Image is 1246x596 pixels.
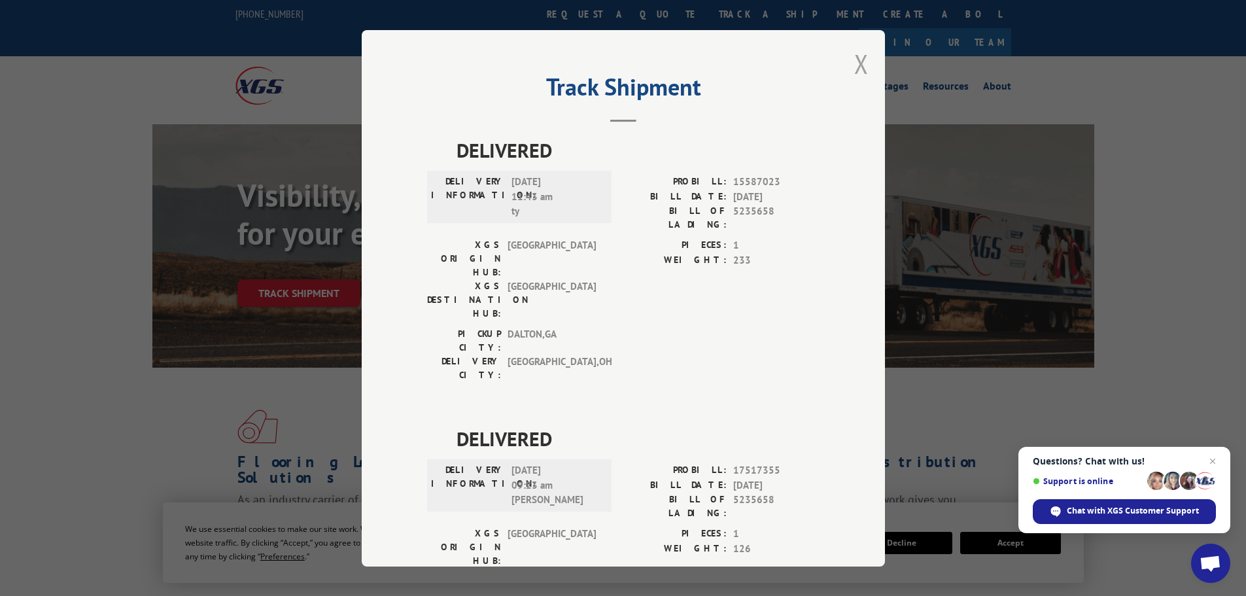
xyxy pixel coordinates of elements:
span: 1 [733,527,820,542]
label: BILL OF LADING: [623,493,727,520]
span: DELIVERED [457,424,820,453]
label: BILL DATE: [623,189,727,204]
label: XGS ORIGIN HUB: [427,527,501,568]
button: Close modal [854,46,869,81]
label: PROBILL: [623,175,727,190]
label: XGS DESTINATION HUB: [427,279,501,321]
span: 1 [733,238,820,253]
span: Questions? Chat with us! [1033,456,1216,466]
span: Close chat [1205,453,1220,469]
div: Open chat [1191,544,1230,583]
span: [GEOGRAPHIC_DATA] , OH [508,355,596,382]
span: 5235658 [733,493,820,520]
span: 233 [733,253,820,268]
span: [DATE] 09:23 am [PERSON_NAME] [511,463,600,508]
label: WEIGHT: [623,541,727,556]
span: [DATE] [733,189,820,204]
span: DALTON , GA [508,327,596,355]
label: WEIGHT: [623,253,727,268]
label: PIECES: [623,238,727,253]
span: [DATE] [733,478,820,493]
label: BILL OF LADING: [623,204,727,232]
label: PIECES: [623,527,727,542]
span: [GEOGRAPHIC_DATA] [508,279,596,321]
h2: Track Shipment [427,78,820,103]
label: DELIVERY INFORMATION: [431,463,505,508]
label: PICKUP CITY: [427,327,501,355]
span: 17517355 [733,463,820,478]
span: 15587023 [733,175,820,190]
label: PROBILL: [623,463,727,478]
span: 126 [733,541,820,556]
span: [GEOGRAPHIC_DATA] [508,527,596,568]
label: BILL DATE: [623,478,727,493]
span: Support is online [1033,476,1143,486]
span: [GEOGRAPHIC_DATA] [508,238,596,279]
label: XGS ORIGIN HUB: [427,238,501,279]
span: [DATE] 11:43 am ty [511,175,600,219]
label: DELIVERY CITY: [427,355,501,382]
div: Chat with XGS Customer Support [1033,499,1216,524]
span: DELIVERED [457,135,820,165]
span: 5235658 [733,204,820,232]
span: Chat with XGS Customer Support [1067,505,1199,517]
label: DELIVERY INFORMATION: [431,175,505,219]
